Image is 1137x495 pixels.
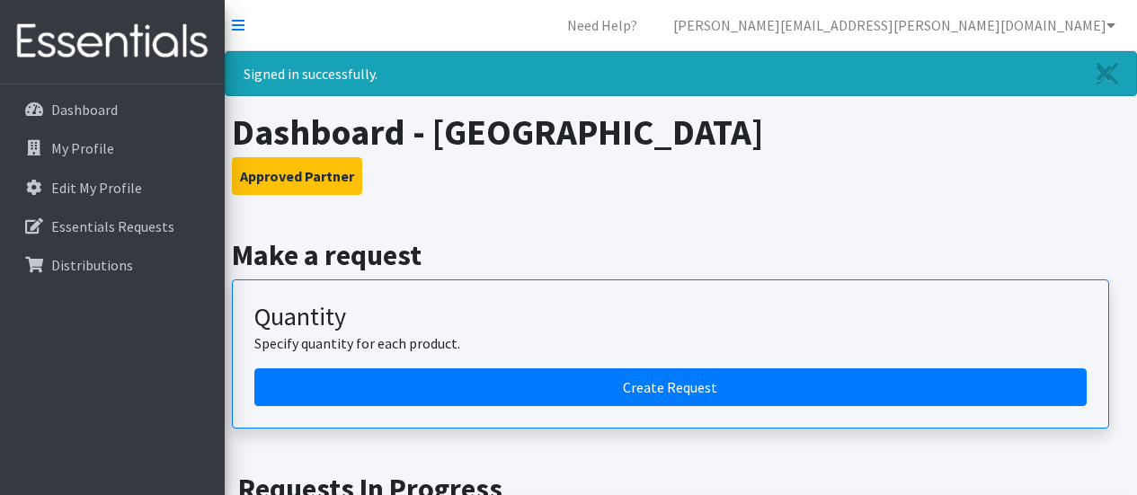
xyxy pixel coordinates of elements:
[51,139,114,157] p: My Profile
[7,247,218,283] a: Distributions
[7,92,218,128] a: Dashboard
[1079,52,1136,95] a: Close
[225,51,1137,96] div: Signed in successfully.
[51,179,142,197] p: Edit My Profile
[553,7,652,43] a: Need Help?
[7,208,218,244] a: Essentials Requests
[51,256,133,274] p: Distributions
[254,332,1087,354] p: Specify quantity for each product.
[7,12,218,72] img: HumanEssentials
[254,368,1087,406] a: Create a request by quantity
[232,157,362,195] button: Approved Partner
[51,101,118,119] p: Dashboard
[232,238,1131,272] h2: Make a request
[51,217,174,235] p: Essentials Requests
[232,110,1131,154] h1: Dashboard - [GEOGRAPHIC_DATA]
[7,170,218,206] a: Edit My Profile
[254,302,1087,332] h3: Quantity
[7,130,218,166] a: My Profile
[659,7,1130,43] a: [PERSON_NAME][EMAIL_ADDRESS][PERSON_NAME][DOMAIN_NAME]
